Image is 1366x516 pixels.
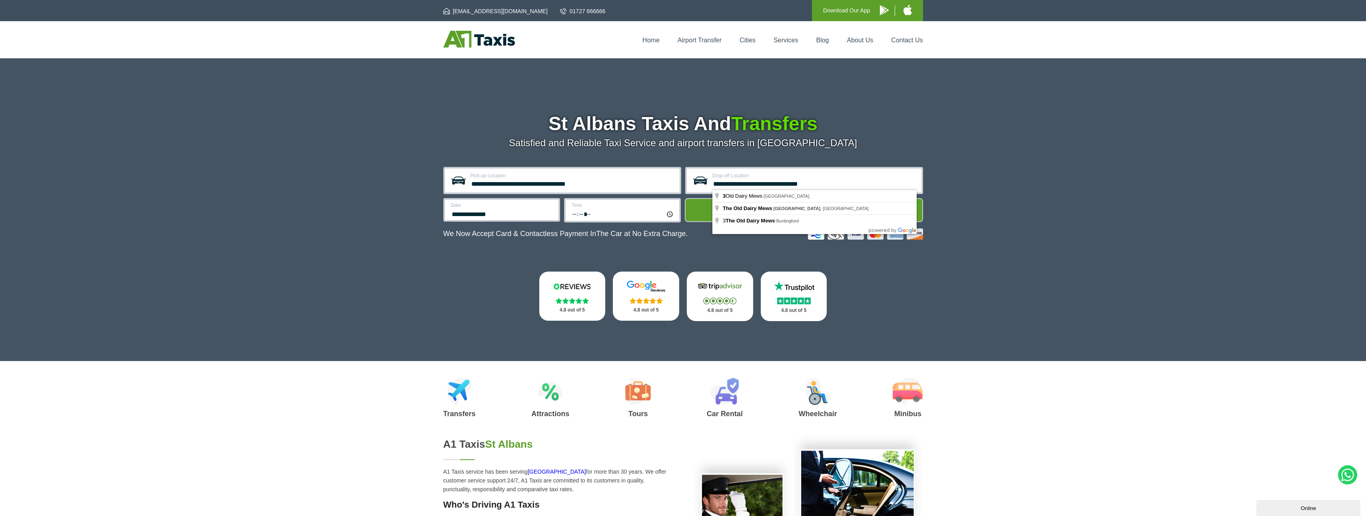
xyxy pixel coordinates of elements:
[774,206,869,211] span: , [GEOGRAPHIC_DATA]
[447,378,472,405] img: Airport Transfers
[847,37,873,44] a: About Us
[731,113,818,134] span: Transfers
[642,37,660,44] a: Home
[723,193,764,199] span: Old Dairy Mews
[443,438,674,451] h2: A1 Taxis
[816,37,829,44] a: Blog
[622,280,670,292] img: Google
[893,410,923,417] h3: Minibus
[630,298,663,304] img: Stars
[776,218,799,223] span: Buntingford
[723,218,776,224] span: 3
[539,272,606,321] a: Reviews.io Stars 4.8 out of 5
[451,203,554,208] label: Date
[761,272,827,321] a: Trustpilot Stars 4.8 out of 5
[696,280,744,292] img: Tripadvisor
[712,173,917,178] label: Drop-off Location
[625,378,651,405] img: Tours
[560,7,606,15] a: 01727 866666
[726,218,775,224] span: The Old Dairy Mews
[528,468,586,475] a: [GEOGRAPHIC_DATA]
[893,378,923,405] img: Minibus
[777,298,811,304] img: Stars
[531,410,569,417] h3: Attractions
[891,37,923,44] a: Contact Us
[703,298,736,304] img: Stars
[805,378,831,405] img: Wheelchair
[443,467,674,494] p: A1 Taxis service has been serving for more than 30 years. We offer customer service support 24/7,...
[770,306,818,316] p: 4.8 out of 5
[903,5,912,15] img: A1 Taxis iPhone App
[696,306,744,316] p: 4.8 out of 5
[770,280,818,292] img: Trustpilot
[613,272,679,321] a: Google Stars 4.8 out of 5
[723,193,726,199] span: 3
[764,194,810,198] span: [GEOGRAPHIC_DATA]
[596,230,688,238] span: The Car at No Extra Charge.
[687,272,753,321] a: Tripadvisor Stars 4.8 out of 5
[471,173,675,178] label: Pick-up Location
[548,280,596,292] img: Reviews.io
[572,203,674,208] label: Time
[443,7,548,15] a: [EMAIL_ADDRESS][DOMAIN_NAME]
[799,410,837,417] h3: Wheelchair
[823,6,870,16] p: Download Our App
[740,37,756,44] a: Cities
[485,438,533,450] span: St Albans
[678,37,722,44] a: Airport Transfer
[685,198,923,222] button: Get Quote
[443,137,923,149] p: Satisfied and Reliable Taxi Service and airport transfers in [GEOGRAPHIC_DATA]
[774,206,821,211] span: [GEOGRAPHIC_DATA]
[1256,498,1362,516] iframe: chat widget
[710,378,739,405] img: Car Rental
[443,31,515,48] img: A1 Taxis St Albans LTD
[622,305,670,315] p: 4.8 out of 5
[443,230,688,238] p: We Now Accept Card & Contactless Payment In
[443,114,923,133] h1: St Albans Taxis And
[443,410,476,417] h3: Transfers
[774,37,798,44] a: Services
[625,410,651,417] h3: Tours
[707,410,743,417] h3: Car Rental
[556,298,589,304] img: Stars
[880,5,889,15] img: A1 Taxis Android App
[723,205,772,211] span: The Old Dairy Mews
[443,500,674,510] h3: Who's Driving A1 Taxis
[538,378,562,405] img: Attractions
[548,305,597,315] p: 4.8 out of 5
